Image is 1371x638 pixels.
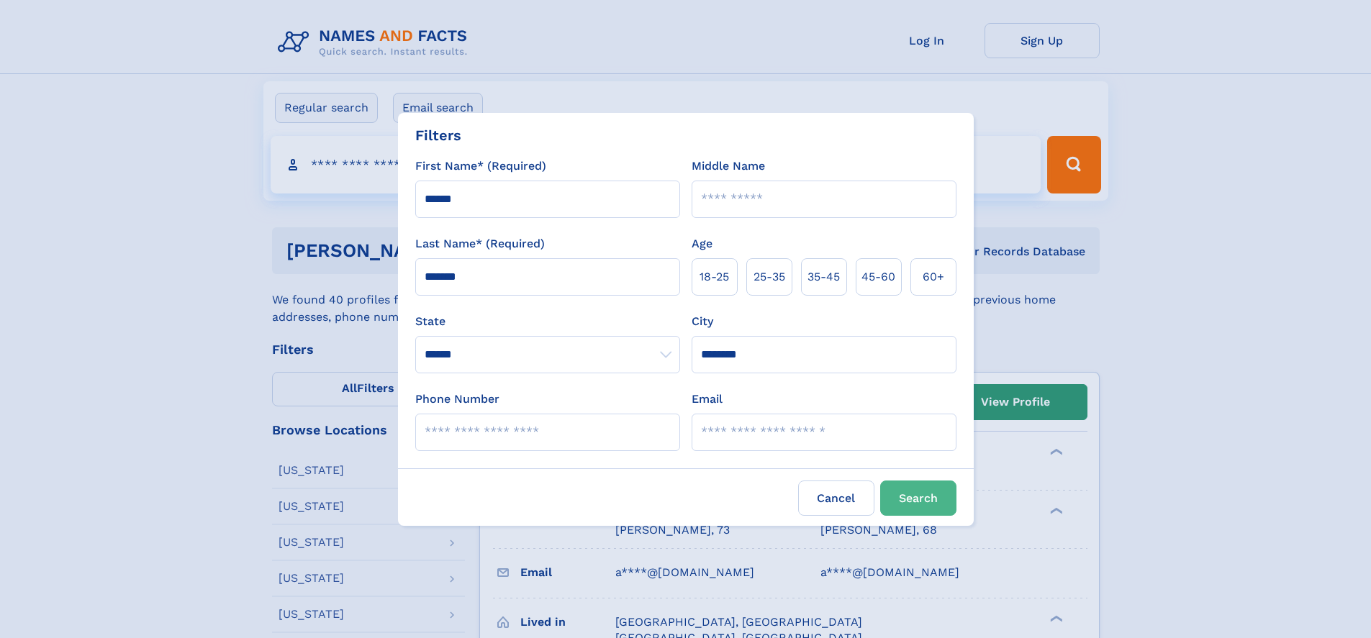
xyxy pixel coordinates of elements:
div: Filters [415,124,461,146]
label: Age [692,235,712,252]
span: 45‑60 [861,268,895,286]
label: Phone Number [415,391,499,408]
label: City [692,313,713,330]
button: Search [880,480,956,516]
label: Cancel [798,480,874,516]
label: First Name* (Required) [415,158,546,175]
label: Last Name* (Required) [415,235,545,252]
span: 60+ [923,268,944,286]
label: Email [692,391,723,408]
span: 18‑25 [700,268,729,286]
label: Middle Name [692,158,765,175]
span: 35‑45 [807,268,840,286]
label: State [415,313,680,330]
span: 25‑35 [754,268,785,286]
